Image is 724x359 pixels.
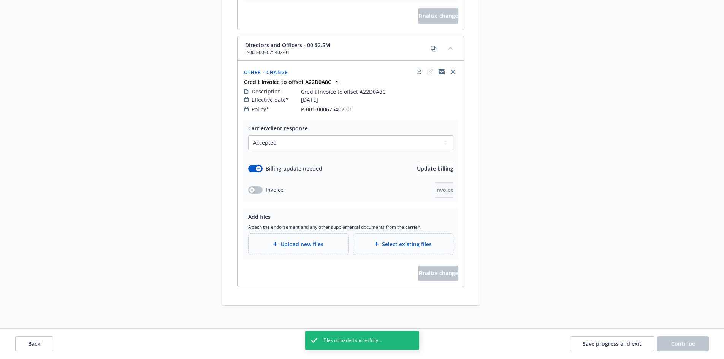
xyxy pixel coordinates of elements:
[248,233,349,255] div: Upload new files
[266,164,322,172] span: Billing update needed
[417,161,453,176] button: Update billing
[301,105,352,113] span: P-001-000675402-01
[266,186,284,194] span: Invoice
[353,233,453,255] div: Select existing files
[252,87,281,95] span: Description
[657,336,709,351] button: Continue
[28,340,40,347] span: Back
[244,69,288,76] span: Other - Change
[435,186,453,193] span: Invoice
[15,336,53,351] button: Back
[570,336,654,351] button: Save progress and exit
[448,67,458,76] a: close
[280,240,323,248] span: Upload new files
[583,340,642,347] span: Save progress and exit
[418,269,458,277] span: Finalize change
[245,41,330,49] span: Directors and Officers - 00 $2.5M
[414,67,423,76] a: external
[248,213,271,220] span: Add files
[248,125,308,132] span: Carrier/client response
[437,67,446,76] a: copyLogging
[252,96,289,104] span: Effective date*
[426,67,435,76] span: edit
[301,88,386,96] span: Credit Invoice to offset A22D0A8C
[244,78,331,85] strong: Credit Invoice to offset A22D0A8C
[418,12,458,19] span: Finalize change
[418,266,458,281] span: Finalize change
[323,337,382,344] span: Files uploaded succesfully...
[301,96,318,104] span: [DATE]
[435,182,453,198] button: Invoice
[382,240,432,248] span: Select existing files
[238,36,464,61] div: Directors and Officers - 00 $2.5MP-001-000675402-01copycollapse content
[252,105,269,113] span: Policy*
[429,44,438,53] a: copy
[417,165,453,172] span: Update billing
[248,224,453,230] span: Attach the endorsement and any other supplemental documents from the carrier.
[418,8,458,24] button: Finalize change
[245,49,330,56] span: P-001-000675402-01
[671,340,695,347] span: Continue
[444,42,456,54] button: collapse content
